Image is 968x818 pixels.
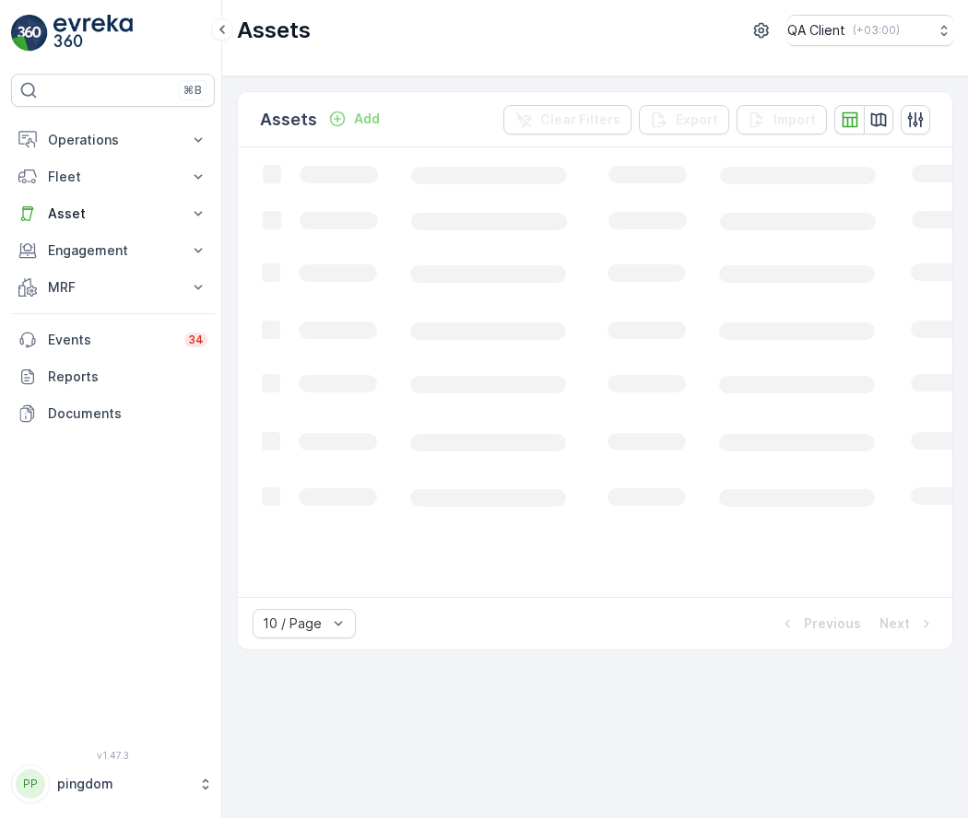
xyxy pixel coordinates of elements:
[48,168,178,186] p: Fleet
[11,321,215,358] a: Events34
[11,195,215,232] button: Asset
[48,131,178,149] p: Operations
[776,613,863,635] button: Previous
[48,278,178,297] p: MRF
[53,15,133,52] img: logo_light-DOdMpM7g.png
[737,105,827,134] button: Import
[354,110,380,128] p: Add
[48,331,173,349] p: Events
[11,358,215,395] a: Reports
[11,395,215,432] a: Documents
[48,404,207,423] p: Documents
[676,111,718,129] p: Export
[878,613,938,635] button: Next
[11,15,48,52] img: logo
[879,614,910,633] p: Next
[639,105,729,134] button: Export
[503,105,632,134] button: Clear Filters
[237,16,311,45] p: Assets
[57,775,189,793] p: pingdom
[787,15,953,46] button: QA Client(+03:00)
[321,108,387,130] button: Add
[48,204,178,223] p: Asset
[11,158,215,195] button: Fleet
[787,21,845,40] p: QA Client
[804,614,861,633] p: Previous
[183,83,202,98] p: ⌘B
[260,107,317,133] p: Assets
[11,765,215,803] button: PPpingdom
[11,269,215,306] button: MRF
[188,333,204,347] p: 34
[48,368,207,386] p: Reports
[540,111,620,129] p: Clear Filters
[48,241,178,260] p: Engagement
[853,23,900,38] p: ( +03:00 )
[11,232,215,269] button: Engagement
[11,750,215,761] span: v 1.47.3
[773,111,816,129] p: Import
[11,122,215,158] button: Operations
[16,769,45,799] div: PP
